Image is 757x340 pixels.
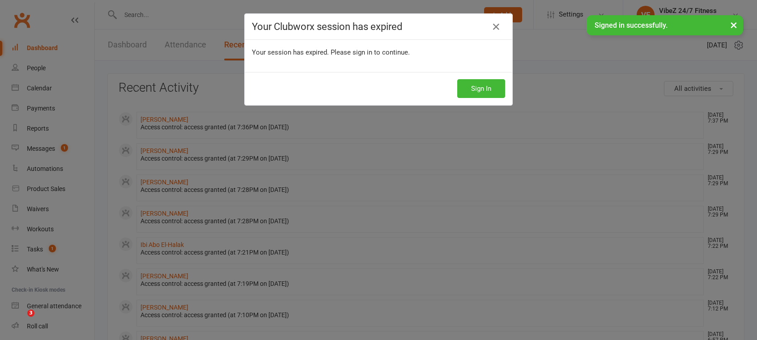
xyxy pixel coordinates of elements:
span: Your session has expired. Please sign in to continue. [252,48,410,56]
button: × [726,15,742,34]
span: 3 [27,310,34,317]
span: Signed in successfully. [595,21,668,30]
iframe: Intercom live chat [9,310,30,331]
button: Sign In [457,79,505,98]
